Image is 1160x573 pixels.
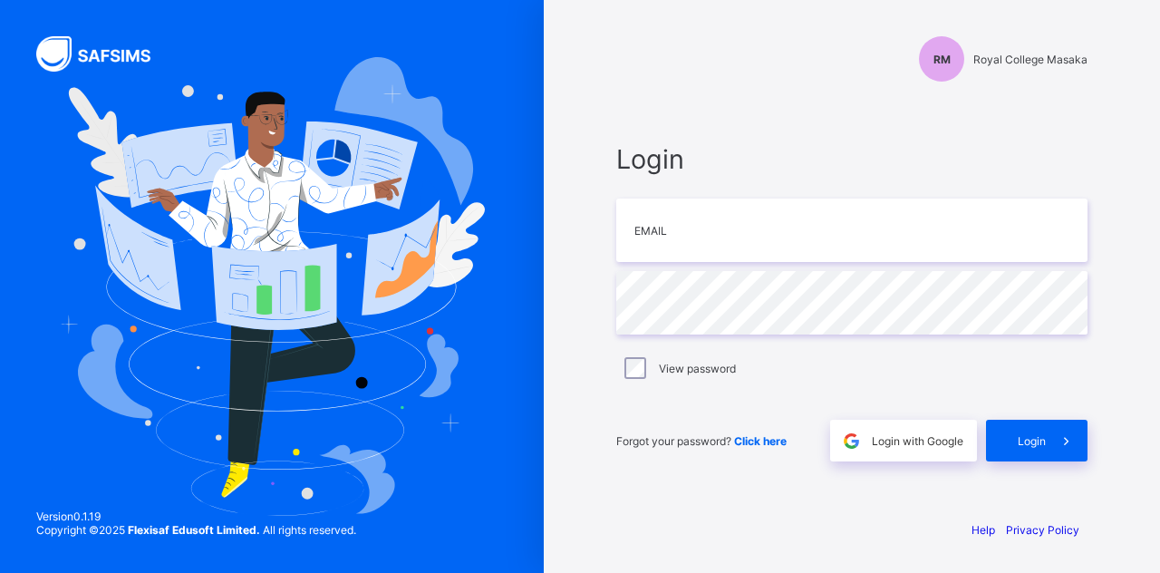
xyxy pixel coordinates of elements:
strong: Flexisaf Edusoft Limited. [128,523,260,537]
span: Login [1018,434,1046,448]
label: View password [659,362,736,375]
span: Royal College Masaka [973,53,1087,66]
img: SAFSIMS Logo [36,36,172,72]
span: Login with Google [872,434,963,448]
span: RM [933,53,951,66]
img: google.396cfc9801f0270233282035f929180a.svg [841,431,862,452]
span: Copyright © 2025 All rights reserved. [36,523,356,537]
a: Help [971,523,995,537]
a: Privacy Policy [1006,523,1079,537]
img: Hero Image [59,57,485,516]
a: Click here [734,434,787,448]
span: Version 0.1.19 [36,510,356,523]
span: Login [616,143,1087,175]
span: Forgot your password? [616,434,787,448]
